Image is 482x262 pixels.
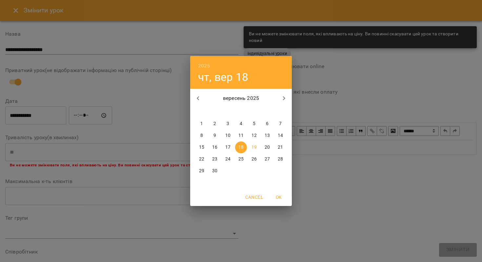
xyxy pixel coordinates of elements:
[243,191,266,203] button: Cancel
[261,118,273,130] button: 6
[196,141,208,153] button: 15
[274,141,286,153] button: 21
[209,141,221,153] button: 16
[213,132,216,139] p: 9
[206,94,276,102] p: вересень 2025
[261,153,273,165] button: 27
[209,165,221,177] button: 30
[278,144,283,151] p: 21
[274,153,286,165] button: 28
[248,153,260,165] button: 26
[196,130,208,141] button: 8
[278,132,283,139] p: 14
[209,108,221,115] span: вт
[225,132,231,139] p: 10
[274,118,286,130] button: 7
[235,153,247,165] button: 25
[261,108,273,115] span: сб
[238,156,244,162] p: 25
[261,141,273,153] button: 20
[279,121,282,127] p: 7
[251,132,257,139] p: 12
[209,130,221,141] button: 9
[212,144,217,151] p: 16
[196,108,208,115] span: пн
[266,121,269,127] p: 6
[268,191,289,203] button: OK
[222,141,234,153] button: 17
[238,144,244,151] p: 18
[271,193,287,201] span: OK
[196,118,208,130] button: 1
[274,130,286,141] button: 14
[212,168,217,174] p: 30
[248,130,260,141] button: 12
[265,156,270,162] p: 27
[222,153,234,165] button: 24
[225,156,231,162] p: 24
[222,130,234,141] button: 10
[248,108,260,115] span: пт
[213,121,216,127] p: 2
[209,153,221,165] button: 23
[261,130,273,141] button: 13
[222,108,234,115] span: ср
[240,121,242,127] p: 4
[196,153,208,165] button: 22
[225,144,231,151] p: 17
[235,141,247,153] button: 18
[199,144,204,151] p: 15
[251,144,257,151] p: 19
[227,121,229,127] p: 3
[199,168,204,174] p: 29
[198,70,248,84] button: чт, вер 18
[222,118,234,130] button: 3
[198,61,210,70] button: 2025
[200,132,203,139] p: 8
[265,144,270,151] p: 20
[200,121,203,127] p: 1
[265,132,270,139] p: 13
[212,156,217,162] p: 23
[253,121,255,127] p: 5
[238,132,244,139] p: 11
[196,165,208,177] button: 29
[278,156,283,162] p: 28
[235,130,247,141] button: 11
[248,118,260,130] button: 5
[199,156,204,162] p: 22
[251,156,257,162] p: 26
[235,118,247,130] button: 4
[209,118,221,130] button: 2
[248,141,260,153] button: 19
[274,108,286,115] span: нд
[245,193,263,201] span: Cancel
[235,108,247,115] span: чт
